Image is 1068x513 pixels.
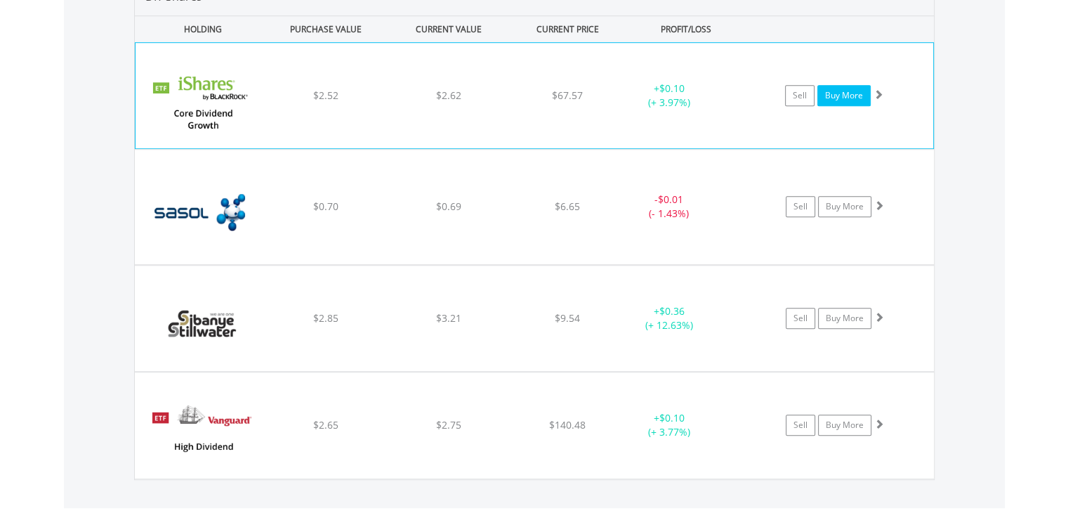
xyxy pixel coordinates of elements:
span: $2.75 [436,418,461,431]
div: HOLDING [136,16,263,42]
div: + (+ 3.77%) [617,411,723,439]
span: $2.52 [313,89,338,102]
div: CURRENT PRICE [511,16,623,42]
span: $2.65 [312,418,338,431]
div: + (+ 3.97%) [616,82,721,110]
img: EQU.US.VYM.png [142,390,263,474]
a: Buy More [818,196,871,217]
span: $9.54 [555,311,580,325]
div: PURCHASE VALUE [266,16,386,42]
span: $3.21 [436,311,461,325]
a: Sell [786,415,815,436]
div: - (- 1.43%) [617,193,723,221]
span: $0.69 [436,200,461,213]
div: CURRENT VALUE [389,16,509,42]
a: Buy More [818,415,871,436]
span: $0.01 [658,193,683,206]
img: EQU.US.DGRO.png [143,60,263,145]
span: $0.10 [659,82,684,95]
a: Sell [785,85,815,106]
span: $0.36 [659,304,685,318]
span: $2.62 [436,89,461,102]
span: $2.85 [312,311,338,325]
img: EQU.US.SBSW.png [142,283,263,368]
span: $6.65 [555,200,580,213]
span: $0.70 [312,200,338,213]
span: $0.10 [659,411,685,424]
img: EQU.US.SSL.png [142,167,263,261]
span: $67.57 [552,89,583,102]
span: $140.48 [549,418,586,431]
a: Sell [786,196,815,217]
a: Buy More [818,308,871,329]
a: Sell [786,308,815,329]
div: PROFIT/LOSS [626,16,746,42]
div: + (+ 12.63%) [617,304,723,332]
a: Buy More [817,85,871,106]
